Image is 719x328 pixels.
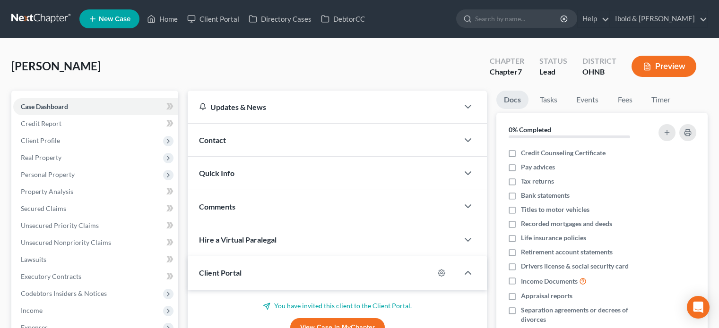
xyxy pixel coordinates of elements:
[569,91,606,109] a: Events
[582,56,616,67] div: District
[199,102,447,112] div: Updates & News
[521,205,589,214] span: Titles to motor vehicles
[21,102,68,110] span: Case Dashboard
[316,10,370,27] a: DebtorCC
[644,91,678,109] a: Timer
[518,67,522,76] span: 7
[13,268,178,285] a: Executory Contracts
[21,289,107,297] span: Codebtors Insiders & Notices
[21,306,43,314] span: Income
[532,91,565,109] a: Tasks
[521,177,554,186] span: Tax returns
[142,10,182,27] a: Home
[521,148,606,158] span: Credit Counseling Certificate
[539,67,567,77] div: Lead
[687,296,710,319] div: Open Intercom Messenger
[521,191,570,200] span: Bank statements
[199,168,234,177] span: Quick Info
[99,16,130,23] span: New Case
[199,135,226,144] span: Contact
[199,301,476,311] p: You have invited this client to the Client Portal.
[11,59,101,73] span: [PERSON_NAME]
[578,10,609,27] a: Help
[13,98,178,115] a: Case Dashboard
[21,204,66,212] span: Secured Claims
[21,153,61,161] span: Real Property
[521,247,613,257] span: Retirement account statements
[199,202,235,211] span: Comments
[13,200,178,217] a: Secured Claims
[13,251,178,268] a: Lawsuits
[632,56,696,77] button: Preview
[496,91,528,109] a: Docs
[610,91,640,109] a: Fees
[539,56,567,67] div: Status
[521,219,612,228] span: Recorded mortgages and deeds
[13,115,178,132] a: Credit Report
[13,217,178,234] a: Unsecured Priority Claims
[13,234,178,251] a: Unsecured Nonpriority Claims
[13,183,178,200] a: Property Analysis
[21,255,46,263] span: Lawsuits
[490,67,524,77] div: Chapter
[21,272,81,280] span: Executory Contracts
[199,235,277,244] span: Hire a Virtual Paralegal
[521,233,586,243] span: Life insurance policies
[199,268,242,277] span: Client Portal
[21,187,73,195] span: Property Analysis
[521,261,629,271] span: Drivers license & social security card
[244,10,316,27] a: Directory Cases
[521,305,647,324] span: Separation agreements or decrees of divorces
[610,10,707,27] a: Ibold & [PERSON_NAME]
[21,170,75,178] span: Personal Property
[21,119,61,127] span: Credit Report
[21,136,60,144] span: Client Profile
[582,67,616,77] div: OHNB
[21,238,111,246] span: Unsecured Nonpriority Claims
[490,56,524,67] div: Chapter
[21,221,99,229] span: Unsecured Priority Claims
[521,277,578,286] span: Income Documents
[182,10,244,27] a: Client Portal
[521,291,572,301] span: Appraisal reports
[509,126,551,134] strong: 0% Completed
[475,10,562,27] input: Search by name...
[521,162,555,172] span: Pay advices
